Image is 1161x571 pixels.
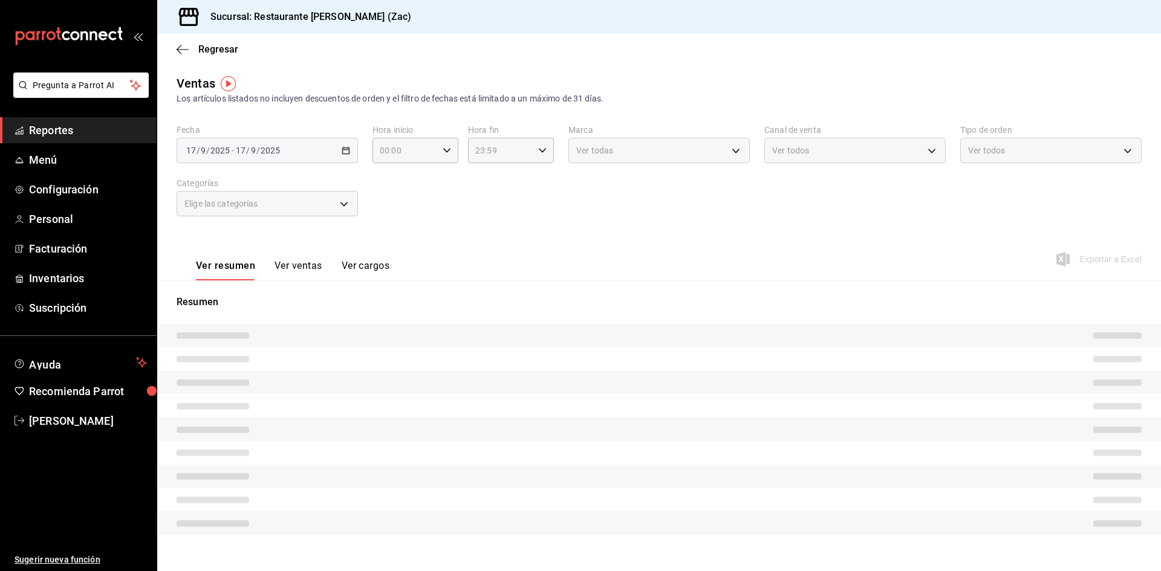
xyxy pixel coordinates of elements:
div: Ventas [177,74,215,92]
span: Personal [29,211,147,227]
label: Canal de venta [764,126,946,134]
span: Recomienda Parrot [29,383,147,399]
label: Marca [568,126,750,134]
span: Suscripción [29,300,147,316]
button: open_drawer_menu [133,31,143,41]
label: Tipo de orden [960,126,1142,134]
span: Reportes [29,122,147,138]
span: [PERSON_NAME] [29,413,147,429]
span: / [256,146,260,155]
span: Menú [29,152,147,168]
div: navigation tabs [196,260,389,280]
a: Pregunta a Parrot AI [8,88,149,100]
span: Sugerir nueva función [15,553,147,566]
span: Ayuda [29,355,131,370]
button: Ver ventas [275,260,322,280]
label: Fecha [177,126,358,134]
span: Regresar [198,44,238,55]
input: -- [186,146,197,155]
input: ---- [260,146,281,155]
label: Hora fin [468,126,554,134]
button: Ver cargos [342,260,390,280]
button: Regresar [177,44,238,55]
span: Ver todos [772,144,809,156]
div: Los artículos listados no incluyen descuentos de orden y el filtro de fechas está limitado a un m... [177,92,1142,105]
label: Hora inicio [372,126,458,134]
input: -- [235,146,246,155]
label: Categorías [177,179,358,187]
input: -- [250,146,256,155]
span: - [232,146,234,155]
span: / [197,146,200,155]
span: Ver todas [576,144,613,156]
input: -- [200,146,206,155]
input: ---- [210,146,230,155]
p: Resumen [177,295,1142,309]
span: Pregunta a Parrot AI [33,79,130,92]
h3: Sucursal: Restaurante [PERSON_NAME] (Zac) [201,10,411,24]
span: Inventarios [29,270,147,286]
span: / [246,146,250,155]
span: Facturación [29,240,147,257]
span: Elige las categorías [184,198,258,210]
button: Ver resumen [196,260,255,280]
img: Tooltip marker [221,76,236,91]
button: Pregunta a Parrot AI [13,73,149,98]
span: / [206,146,210,155]
span: Configuración [29,181,147,198]
span: Ver todos [968,144,1005,156]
